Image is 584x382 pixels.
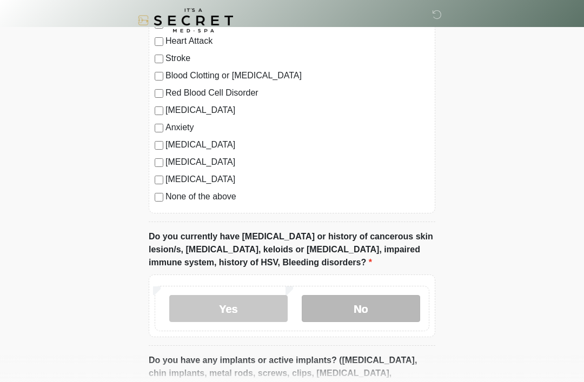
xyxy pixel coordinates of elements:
label: Stroke [165,52,429,65]
input: Heart Attack [155,37,163,46]
label: Do you currently have [MEDICAL_DATA] or history of cancerous skin lesion/s, [MEDICAL_DATA], keloi... [149,230,435,269]
label: Red Blood Cell Disorder [165,86,429,99]
label: No [302,295,420,322]
input: Blood Clotting or [MEDICAL_DATA] [155,72,163,81]
input: Anxiety [155,124,163,132]
label: [MEDICAL_DATA] [165,156,429,169]
img: It's A Secret Med Spa Logo [138,8,233,32]
input: Red Blood Cell Disorder [155,89,163,98]
input: [MEDICAL_DATA] [155,176,163,184]
input: [MEDICAL_DATA] [155,141,163,150]
label: Heart Attack [165,35,429,48]
label: [MEDICAL_DATA] [165,173,429,186]
input: [MEDICAL_DATA] [155,158,163,167]
label: Yes [169,295,288,322]
input: Stroke [155,55,163,63]
label: Anxiety [165,121,429,134]
label: [MEDICAL_DATA] [165,138,429,151]
input: [MEDICAL_DATA] [155,106,163,115]
label: Blood Clotting or [MEDICAL_DATA] [165,69,429,82]
label: None of the above [165,190,429,203]
label: [MEDICAL_DATA] [165,104,429,117]
input: None of the above [155,193,163,202]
